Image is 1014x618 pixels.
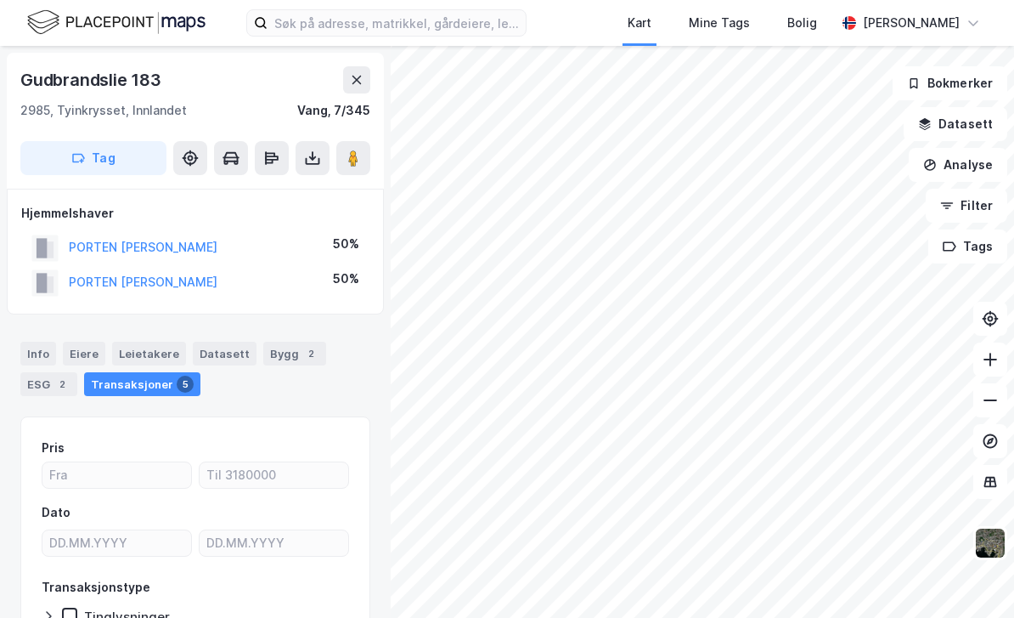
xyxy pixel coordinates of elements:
[20,342,56,366] div: Info
[54,376,70,393] div: 2
[42,462,191,488] input: Fra
[929,536,1014,618] iframe: Chat Widget
[904,107,1007,141] button: Datasett
[893,66,1007,100] button: Bokmerker
[42,438,65,458] div: Pris
[20,66,165,94] div: Gudbrandslie 183
[628,13,651,33] div: Kart
[20,372,77,396] div: ESG
[787,13,817,33] div: Bolig
[302,345,319,362] div: 2
[928,230,1007,264] button: Tags
[63,342,105,366] div: Eiere
[20,100,187,121] div: 2985, Tyinkrysset, Innlandet
[863,13,960,33] div: [PERSON_NAME]
[909,148,1007,182] button: Analyse
[112,342,186,366] div: Leietakere
[42,530,191,556] input: DD.MM.YYYY
[689,13,750,33] div: Mine Tags
[42,577,150,598] div: Transaksjonstype
[929,536,1014,618] div: Kontrollprogram for chat
[84,372,200,396] div: Transaksjoner
[297,100,370,121] div: Vang, 7/345
[268,10,526,36] input: Søk på adresse, matrikkel, gårdeiere, leietakere eller personer
[20,141,166,175] button: Tag
[177,376,194,393] div: 5
[333,234,359,254] div: 50%
[27,8,206,37] img: logo.f888ab2527a4732fd821a326f86c7f29.svg
[21,203,369,224] div: Hjemmelshaver
[974,527,1006,559] img: 9k=
[193,342,256,366] div: Datasett
[200,530,348,556] input: DD.MM.YYYY
[333,269,359,289] div: 50%
[42,502,70,523] div: Dato
[926,189,1007,223] button: Filter
[263,342,326,366] div: Bygg
[200,462,348,488] input: Til 3180000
